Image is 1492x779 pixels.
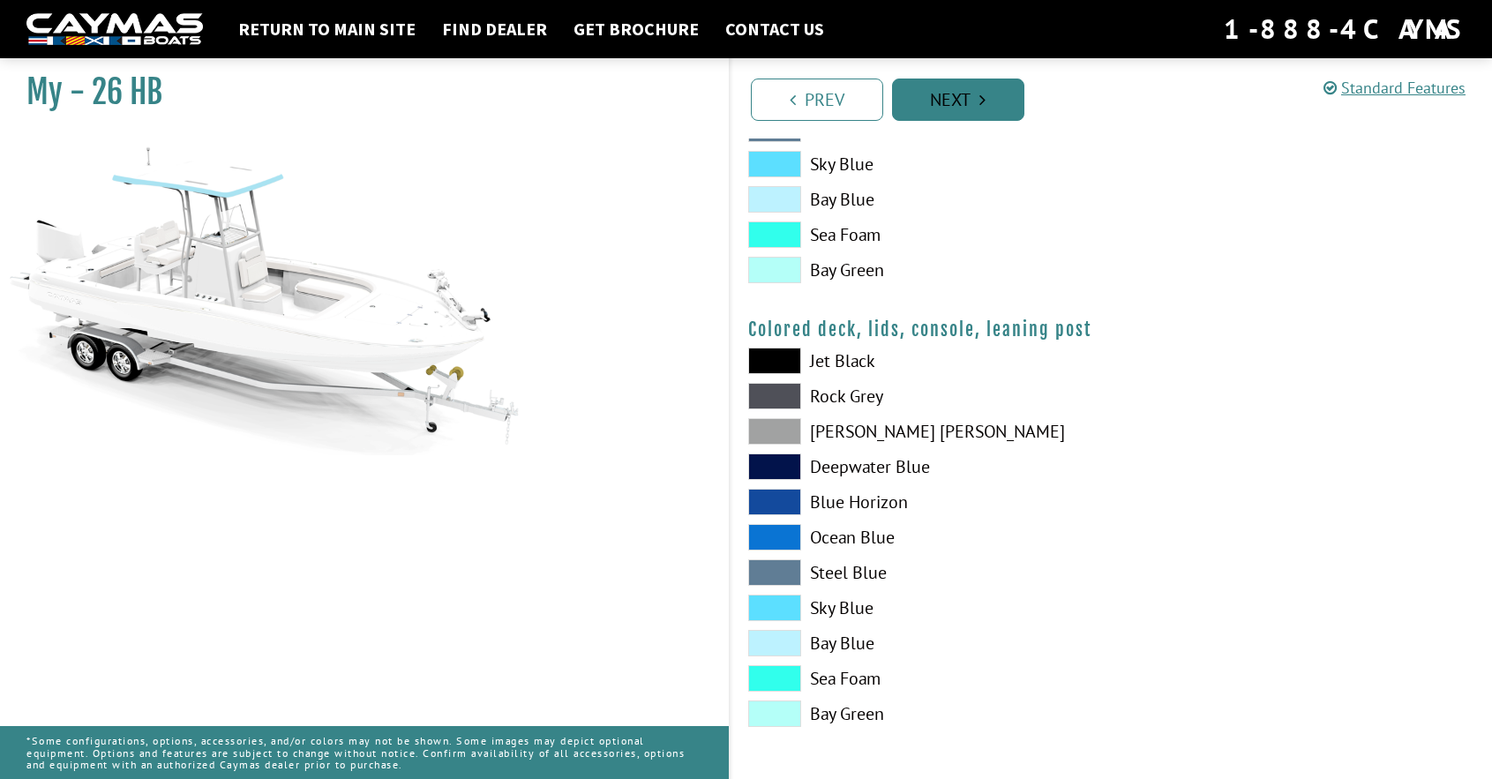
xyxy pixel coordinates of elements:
[748,559,1094,586] label: Steel Blue
[26,726,702,779] p: *Some configurations, options, accessories, and/or colors may not be shown. Some images may depic...
[748,453,1094,480] label: Deepwater Blue
[1224,10,1466,49] div: 1-888-4CAYMAS
[748,524,1094,551] label: Ocean Blue
[433,18,556,41] a: Find Dealer
[229,18,424,41] a: Return to main site
[748,151,1094,177] label: Sky Blue
[1323,78,1466,98] a: Standard Features
[565,18,708,41] a: Get Brochure
[748,318,1475,341] h4: Colored deck, lids, console, leaning post
[716,18,833,41] a: Contact Us
[748,595,1094,621] label: Sky Blue
[748,221,1094,248] label: Sea Foam
[748,665,1094,692] label: Sea Foam
[26,72,685,112] h1: My - 26 HB
[751,79,883,121] a: Prev
[748,630,1094,656] label: Bay Blue
[26,13,203,46] img: white-logo-c9c8dbefe5ff5ceceb0f0178aa75bf4bb51f6bca0971e226c86eb53dfe498488.png
[748,489,1094,515] label: Blue Horizon
[748,700,1094,727] label: Bay Green
[748,383,1094,409] label: Rock Grey
[748,257,1094,283] label: Bay Green
[892,79,1024,121] a: Next
[748,348,1094,374] label: Jet Black
[748,186,1094,213] label: Bay Blue
[748,418,1094,445] label: [PERSON_NAME] [PERSON_NAME]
